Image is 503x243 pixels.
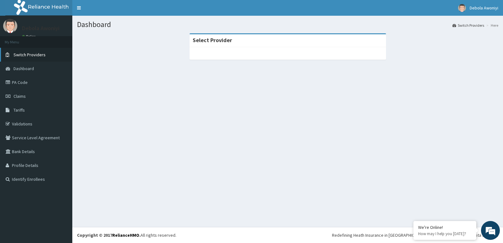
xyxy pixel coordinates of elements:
[332,232,498,238] div: Redefining Heath Insurance in [GEOGRAPHIC_DATA] using Telemedicine and Data Science!
[112,232,139,238] a: RelianceHMO
[14,107,25,113] span: Tariffs
[3,172,120,194] textarea: Type your message and hit 'Enter'
[77,232,141,238] strong: Copyright © 2017 .
[470,5,498,11] span: Debola Awoniyi
[485,23,498,28] li: Here
[14,66,34,71] span: Dashboard
[22,34,37,39] a: Online
[33,35,106,43] div: Chat with us now
[3,19,17,33] img: User Image
[103,3,118,18] div: Minimize live chat window
[22,25,59,31] p: Debola Awoniyi
[36,79,87,143] span: We're online!
[14,93,26,99] span: Claims
[12,31,25,47] img: d_794563401_company_1708531726252_794563401
[418,224,472,230] div: We're Online!
[14,52,46,58] span: Switch Providers
[193,36,232,44] strong: Select Provider
[418,231,472,236] p: How may I help you today?
[77,20,498,29] h1: Dashboard
[452,23,484,28] a: Switch Providers
[72,227,503,243] footer: All rights reserved.
[458,4,466,12] img: User Image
